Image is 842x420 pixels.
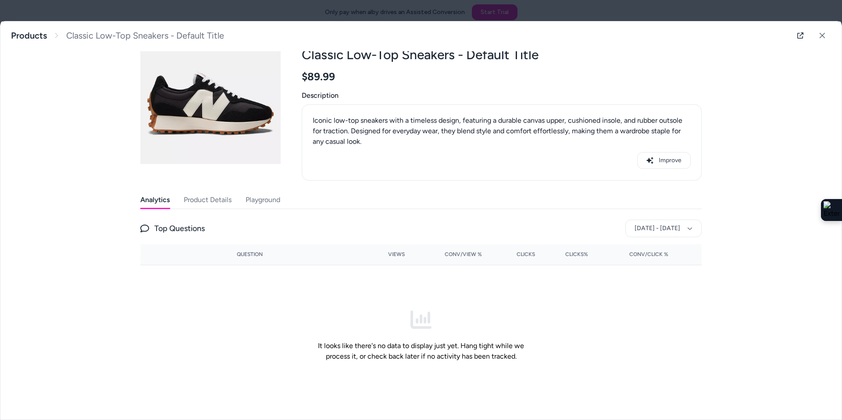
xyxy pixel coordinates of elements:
button: Clicks [496,247,535,261]
span: $89.99 [302,70,335,83]
span: Views [388,251,405,258]
button: Conv/View % [419,247,482,261]
span: Clicks% [565,251,588,258]
div: Iconic low-top sneakers with a timeless design, featuring a durable canvas upper, cushioned insol... [313,115,691,147]
button: Clicks% [549,247,588,261]
span: Classic Low-Top Sneakers - Default Title [66,30,224,41]
span: Question [237,251,263,258]
button: Analytics [140,191,170,209]
a: Products [11,30,47,41]
button: [DATE] - [DATE] [625,220,702,237]
button: Improve [637,152,691,169]
div: It looks like there's no data to display just yet. Hang tight while we process it, or check back ... [309,272,533,399]
span: Top Questions [154,222,205,235]
img: ws327bl_nb_02_i.webp [140,24,281,164]
span: Conv/View % [445,251,482,258]
h2: Classic Low-Top Sneakers - Default Title [302,46,702,63]
span: Conv/Click % [629,251,668,258]
nav: breadcrumb [11,30,224,41]
span: Clicks [517,251,535,258]
button: Conv/Click % [602,247,668,261]
button: Product Details [184,191,232,209]
button: Views [366,247,405,261]
span: Description [302,90,702,101]
button: Playground [246,191,280,209]
button: Question [237,247,263,261]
